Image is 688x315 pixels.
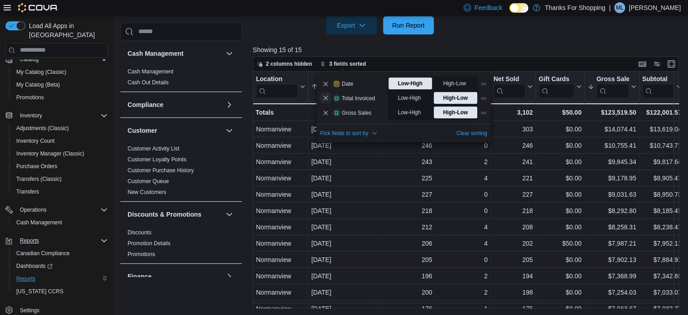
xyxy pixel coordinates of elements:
span: Customer Queue [128,178,169,185]
button: Customer [224,125,235,136]
span: Pick fields to sort by [320,130,369,137]
button: Export [326,16,377,34]
div: 241 [493,156,533,167]
button: Reports [2,234,111,247]
div: Normanview [256,287,305,298]
div: $0.00 [539,140,582,151]
span: Low-High [398,77,422,90]
button: Gift Cards [539,75,582,98]
span: Transfers (Classic) [13,174,108,184]
input: Dark Mode [509,3,528,13]
div: 2 [438,271,487,281]
a: Cash Management [13,217,66,228]
div: $7,952.13 [642,238,681,249]
div: $8,292.80 [587,205,636,216]
button: Inventory Manager (Classic) [9,147,111,160]
div: [DATE] [311,173,373,184]
span: My Catalog (Beta) [13,79,108,90]
span: Reports [16,275,35,282]
div: $123,519.50 [587,107,636,118]
label: Low-High [388,106,433,119]
button: Finance [128,272,222,281]
span: [US_STATE] CCRS [16,288,63,295]
div: Gross Sales [596,75,629,83]
div: [DATE] [311,189,373,200]
span: Customer Loyalty Points [128,156,186,163]
button: Pick fields to sort by [320,128,378,139]
button: Location [256,75,305,98]
div: 218 [379,205,432,216]
a: Transfers (Classic) [13,174,65,184]
div: 200 [379,287,432,298]
span: Low-High [398,106,422,119]
div: 0 [438,254,487,265]
div: [DATE] [311,205,373,216]
span: Purchase Orders [16,163,57,170]
button: Enter fullscreen [666,58,677,69]
div: Normanview [256,140,305,151]
span: Inventory Count [13,136,108,146]
span: My Catalog (Classic) [16,68,66,76]
span: Settings [20,307,39,314]
div: 176 [379,303,432,314]
span: Inventory Manager (Classic) [16,150,84,157]
button: Promotions [9,91,111,104]
span: Inventory [16,110,108,121]
div: $8,238.47 [642,222,681,233]
p: [PERSON_NAME] [629,2,681,13]
a: Customer Activity List [128,145,180,152]
a: Cash Out Details [128,79,169,86]
button: My Catalog (Classic) [9,66,111,78]
div: $9,845.34 [587,156,636,167]
div: Normanview [256,189,305,200]
span: Run Report [392,21,425,30]
button: Display options [651,58,662,69]
span: Promotions [13,92,108,103]
a: Promotions [128,251,155,257]
div: Gross Sales [596,75,629,98]
button: 2 columns hidden [253,58,316,69]
span: Promotions [128,251,155,258]
button: Operations [16,204,50,215]
div: Net Sold [493,75,526,83]
div: $0.00 [539,189,582,200]
div: 4 [438,173,487,184]
a: Adjustments (Classic) [13,123,72,134]
span: Low-High [398,91,422,105]
div: $0.00 [539,222,582,233]
div: $14,074.41 [587,124,636,135]
div: Drag handle [480,80,487,87]
button: My Catalog (Beta) [9,78,111,91]
div: Subtotal [642,75,674,83]
div: [DATE] [311,222,373,233]
button: Finance [224,271,235,282]
div: $0.00 [539,124,582,135]
span: Operations [20,206,47,213]
div: 194 [493,271,533,281]
div: Net Sold [493,75,526,98]
div: $9,031.63 [587,189,636,200]
div: $7,342.86 [642,271,681,281]
span: Discounts [128,229,152,236]
div: 246 [493,140,533,151]
div: 208 [493,222,533,233]
span: Reports [16,235,108,246]
button: Reports [9,272,111,285]
span: Inventory [20,112,42,119]
span: Feedback [474,3,502,12]
a: Purchase Orders [13,161,61,172]
span: Catalog [20,56,38,63]
div: 205 [379,254,432,265]
span: Export [332,16,371,34]
div: Normanview [256,156,305,167]
div: 0 [438,205,487,216]
button: Adjustments (Classic) [9,122,111,135]
div: 221 [493,173,533,184]
div: 227 [493,189,533,200]
label: High-Low [433,77,478,90]
button: [US_STATE] CCRS [9,285,111,298]
span: Canadian Compliance [13,248,108,259]
span: Inventory Manager (Classic) [13,148,108,159]
div: $7,033.07 [642,287,681,298]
